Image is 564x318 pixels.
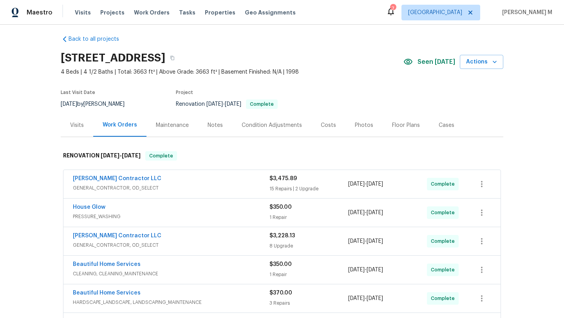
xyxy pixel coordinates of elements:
[348,210,365,215] span: [DATE]
[208,121,223,129] div: Notes
[165,51,179,65] button: Copy Address
[439,121,454,129] div: Cases
[431,266,458,274] span: Complete
[242,121,302,129] div: Condition Adjustments
[269,176,297,181] span: $3,475.89
[101,153,119,158] span: [DATE]
[431,209,458,217] span: Complete
[73,176,161,181] a: [PERSON_NAME] Contractor LLC
[75,9,91,16] span: Visits
[73,241,269,249] span: GENERAL_CONTRACTOR, OD_SELECT
[63,151,141,161] h6: RENOVATION
[460,55,503,69] button: Actions
[367,210,383,215] span: [DATE]
[176,90,193,95] span: Project
[156,121,189,129] div: Maintenance
[73,204,105,210] a: House Glow
[73,213,269,220] span: PRESSURE_WASHING
[146,152,176,160] span: Complete
[269,262,292,267] span: $350.00
[348,180,383,188] span: -
[367,267,383,273] span: [DATE]
[70,121,84,129] div: Visits
[73,270,269,278] span: CLEANING, CLEANING_MAINTENANCE
[390,5,396,13] div: 7
[269,213,348,221] div: 1 Repair
[367,181,383,187] span: [DATE]
[73,184,269,192] span: GENERAL_CONTRACTOR, OD_SELECT
[269,242,348,250] div: 8 Upgrade
[61,90,95,95] span: Last Visit Date
[206,101,223,107] span: [DATE]
[348,296,365,301] span: [DATE]
[206,101,241,107] span: -
[269,290,292,296] span: $370.00
[247,102,277,107] span: Complete
[431,295,458,302] span: Complete
[348,238,365,244] span: [DATE]
[466,57,497,67] span: Actions
[431,237,458,245] span: Complete
[61,68,403,76] span: 4 Beds | 4 1/2 Baths | Total: 3663 ft² | Above Grade: 3663 ft² | Basement Finished: N/A | 1998
[61,99,134,109] div: by [PERSON_NAME]
[348,295,383,302] span: -
[122,153,141,158] span: [DATE]
[348,266,383,274] span: -
[134,9,170,16] span: Work Orders
[355,121,373,129] div: Photos
[348,181,365,187] span: [DATE]
[348,267,365,273] span: [DATE]
[418,58,455,66] span: Seen [DATE]
[367,238,383,244] span: [DATE]
[27,9,52,16] span: Maestro
[205,9,235,16] span: Properties
[73,298,269,306] span: HARDSCAPE_LANDSCAPE, LANDSCAPING_MAINTENANCE
[103,121,137,129] div: Work Orders
[179,10,195,15] span: Tasks
[61,35,136,43] a: Back to all projects
[245,9,296,16] span: Geo Assignments
[408,9,462,16] span: [GEOGRAPHIC_DATA]
[269,233,295,238] span: $3,228.13
[269,299,348,307] div: 3 Repairs
[73,233,161,238] a: [PERSON_NAME] Contractor LLC
[321,121,336,129] div: Costs
[499,9,552,16] span: [PERSON_NAME] M
[269,185,348,193] div: 15 Repairs | 2 Upgrade
[225,101,241,107] span: [DATE]
[61,101,77,107] span: [DATE]
[431,180,458,188] span: Complete
[348,209,383,217] span: -
[269,271,348,278] div: 1 Repair
[73,290,141,296] a: Beautiful Home Services
[176,101,278,107] span: Renovation
[101,153,141,158] span: -
[367,296,383,301] span: [DATE]
[392,121,420,129] div: Floor Plans
[348,237,383,245] span: -
[73,262,141,267] a: Beautiful Home Services
[269,204,292,210] span: $350.00
[61,54,165,62] h2: [STREET_ADDRESS]
[61,143,503,168] div: RENOVATION [DATE]-[DATE]Complete
[100,9,125,16] span: Projects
